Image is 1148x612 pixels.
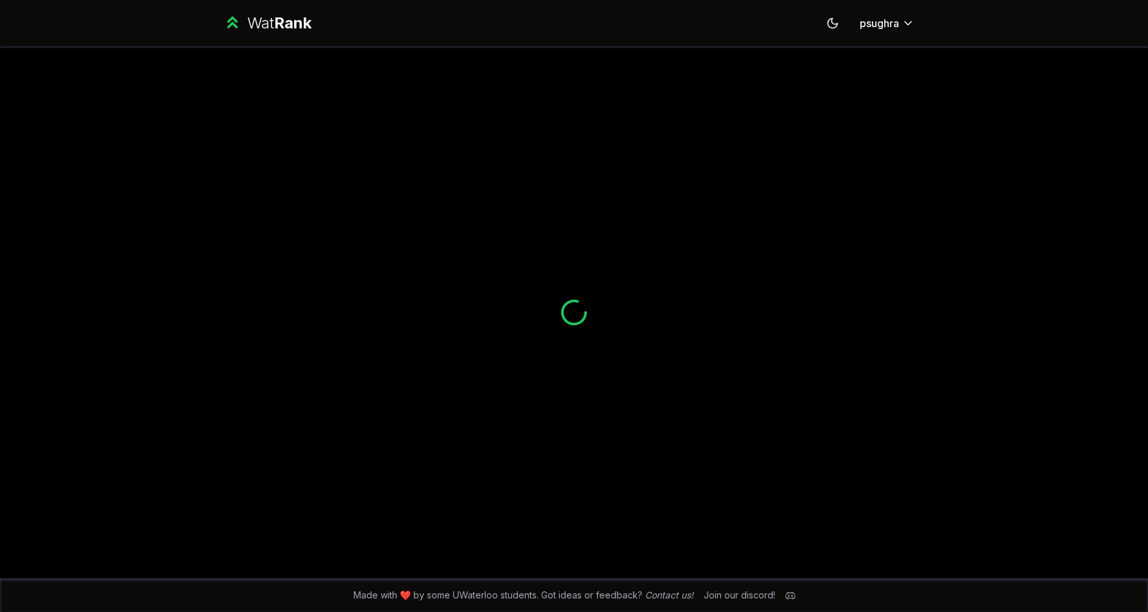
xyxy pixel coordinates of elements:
span: Made with ❤️ by some UWaterloo students. Got ideas or feedback? [353,589,693,602]
span: psughra [860,15,899,31]
a: WatRank [223,13,312,34]
span: Rank [274,14,312,32]
div: Wat [247,13,312,34]
a: Contact us! [645,589,693,600]
button: psughra [849,12,925,35]
div: Join our discord! [704,589,775,602]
